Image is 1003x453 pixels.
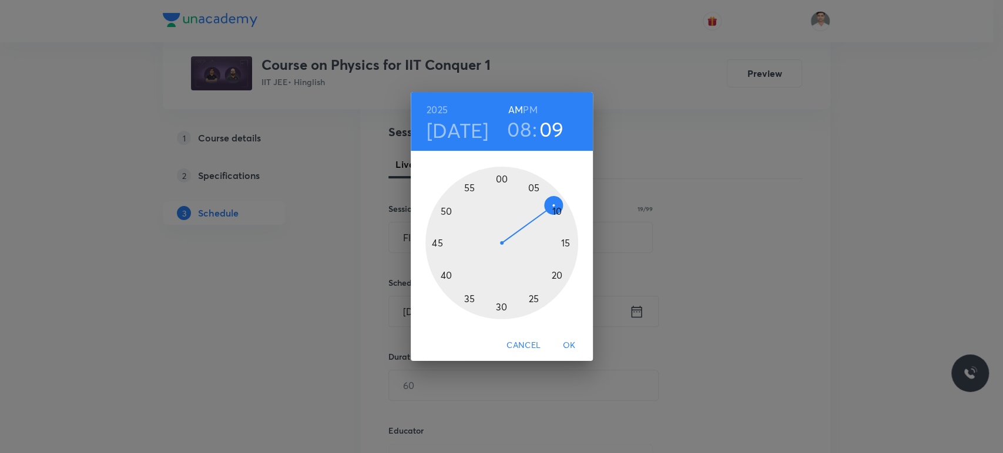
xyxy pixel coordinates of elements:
button: OK [551,334,588,356]
h3: : [532,117,537,141]
button: 08 [507,117,531,141]
button: [DATE] [427,118,489,143]
button: AM [508,102,523,118]
button: Cancel [502,334,545,356]
button: PM [523,102,537,118]
button: 2025 [427,102,448,118]
span: Cancel [506,338,541,353]
button: 09 [539,117,564,141]
span: OK [555,338,583,353]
